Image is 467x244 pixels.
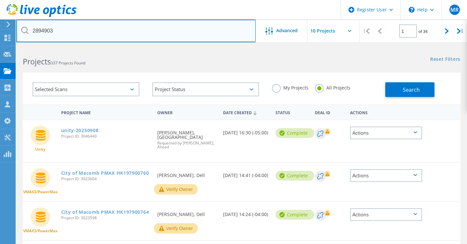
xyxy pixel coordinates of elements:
[276,171,314,181] div: Complete
[312,106,347,118] div: Deal Id
[23,190,58,194] span: VMAX3/PowerMax
[154,106,220,118] div: Owner
[272,106,312,118] div: Status
[154,202,220,223] div: [PERSON_NAME], Dell
[454,20,467,43] div: |
[33,82,139,96] div: Selected Scans
[35,147,45,151] span: Unity
[23,229,58,233] span: VMAX3/PowerMax
[276,210,314,220] div: Complete
[403,86,420,93] span: Search
[61,177,151,181] span: Project ID: 3023604
[220,120,272,142] div: [DATE] 16:30 (-05:00)
[61,216,151,220] span: Project ID: 3023598
[7,14,77,18] a: Live Optics Dashboard
[430,57,460,62] a: Reset Filters
[152,82,259,96] div: Project Status
[315,84,350,90] label: All Projects
[154,184,198,195] button: Verify Owner
[16,20,256,42] input: Search projects by name, owner, ID, company, etc
[157,141,217,149] span: Requested by [PERSON_NAME], Ahead
[385,82,434,97] button: Search
[347,106,426,118] div: Actions
[450,7,459,12] span: MR
[418,29,428,34] span: of 34
[154,120,220,156] div: [PERSON_NAME], [GEOGRAPHIC_DATA]
[220,106,272,118] div: Date Created
[220,163,272,184] div: [DATE] 14:41 (-04:00)
[61,134,151,138] span: Project ID: 3046440
[51,60,85,66] span: 337 Projects Found
[276,28,298,33] span: Advanced
[409,7,415,13] svg: \n
[350,208,422,221] div: Actions
[350,169,422,182] div: Actions
[58,106,154,118] div: Project Name
[23,56,51,67] b: Projects
[61,128,99,133] a: unity-20250908
[276,128,314,138] div: Complete
[272,84,308,90] label: My Projects
[61,171,149,175] a: City of Macomb PMAX HK197900760
[220,202,272,223] div: [DATE] 14:24 (-04:00)
[350,127,422,139] div: Actions
[360,20,373,43] div: |
[61,210,149,214] a: City of Macomb PMAX HK197900764
[154,223,198,234] button: Verify Owner
[154,163,220,184] div: [PERSON_NAME], Dell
